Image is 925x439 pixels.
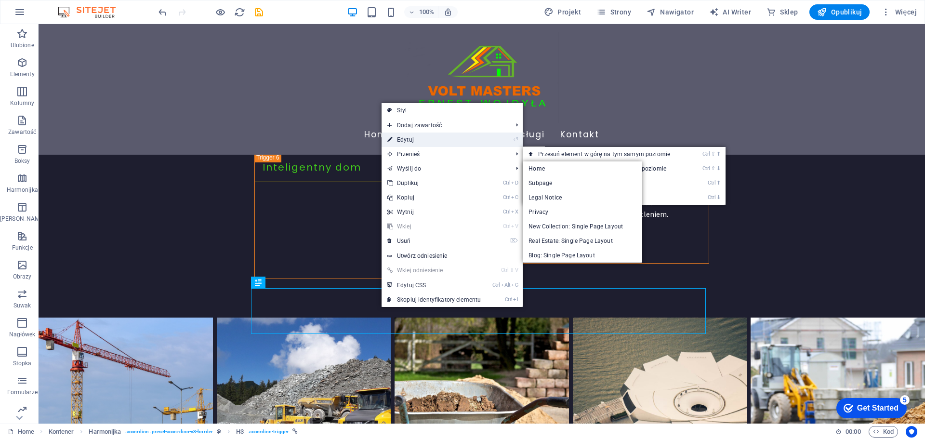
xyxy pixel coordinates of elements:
span: Więcej [881,7,917,17]
p: Zawartość [8,128,36,136]
i: Ctrl [708,194,715,200]
button: 100% [404,6,438,18]
i: ⬇ [716,165,721,172]
i: ⇧ [711,151,715,157]
i: ⌦ [510,238,518,244]
img: Editor Logo [55,6,128,18]
a: Blog: Single Page Layout [523,248,642,263]
a: CtrlCKopiuj [382,190,487,205]
i: V [515,267,518,273]
a: Ctrl⇧VWklej odniesienie [382,263,487,278]
span: AI Writer [709,7,751,17]
button: Nawigator [643,4,698,20]
i: Po zmianie rozmiaru automatycznie dostosowuje poziom powiększenia do wybranego urządzenia. [444,8,452,16]
span: Projekt [544,7,581,17]
button: Sklep [763,4,802,20]
div: Get Started [28,11,70,19]
a: ⌦Usuń [382,234,487,248]
p: Obrazy [13,273,32,280]
a: Styl [382,103,523,118]
h6: 100% [419,6,434,18]
span: Kod [873,426,894,438]
div: Projekt (Ctrl+Alt+Y) [540,4,585,20]
i: Alt [501,282,511,288]
h6: Czas sesji [835,426,861,438]
span: Kliknij, aby zaznaczyć. Kliknij dwukrotnie, aby edytować [89,426,121,438]
span: 00 00 [846,426,860,438]
button: Kod [869,426,898,438]
span: Strony [596,7,631,17]
i: ⬇ [716,194,721,200]
button: Opublikuj [809,4,870,20]
i: Przeładuj stronę [234,7,245,18]
p: Boksy [14,157,30,165]
button: Projekt [540,4,585,20]
p: Formularze [7,388,38,396]
button: Strony [593,4,635,20]
a: Subpage [523,176,642,190]
a: Home [523,161,642,176]
i: Ctrl [702,151,710,157]
a: Real Estate: Single Page Layout [523,234,642,248]
i: Ctrl [492,282,500,288]
p: Harmonijka [7,186,38,194]
i: Ctrl [505,296,513,303]
i: Ten element jest powiązany [292,429,298,434]
button: undo [157,6,168,18]
span: Nawigator [647,7,694,17]
p: Suwak [13,302,31,309]
button: Kliknij tutaj, aby wyjść z trybu podglądu i kontynuować edycję [214,6,226,18]
a: Legal Notice [523,190,642,205]
i: Ctrl [503,209,511,215]
a: Utwórz odniesienie [382,249,523,263]
i: ⇧ [510,267,514,273]
i: Ctrl [708,180,715,186]
i: ⏎ [514,136,518,143]
button: AI Writer [705,4,755,20]
i: Ctrl [702,165,710,172]
span: Opublikuj [817,7,862,17]
i: ⬆ [716,151,721,157]
span: Dodaj zawartość [382,118,508,133]
button: Więcej [877,4,921,20]
i: ⬆ [716,180,721,186]
span: . accordion .preset-accordion-v3-border [125,426,213,438]
i: D [511,180,518,186]
a: Wyślij do [382,161,508,176]
a: New Collection: Single Page Layout [523,219,642,234]
a: Kliknij, aby anulować zaznaczenie. Kliknij dwukrotnie, aby otworzyć Strony [8,426,34,438]
a: ⏎Edytuj [382,133,487,147]
span: Kliknij, aby zaznaczyć. Kliknij dwukrotnie, aby edytować [236,426,244,438]
i: Ctrl [503,180,511,186]
button: Usercentrics [906,426,917,438]
i: X [511,209,518,215]
a: CtrlXWytnij [382,205,487,219]
i: C [511,194,518,200]
i: Ten element jest konfigurowalnym ustawieniem wstępnym [217,429,221,434]
p: Stopka [13,359,32,367]
span: Sklep [766,7,798,17]
span: Kliknij, aby zaznaczyć. Kliknij dwukrotnie, aby edytować [49,426,74,438]
p: Nagłówek [9,331,36,338]
i: C [511,282,518,288]
a: Privacy [523,205,642,219]
p: Funkcje [12,244,33,252]
div: Get Started 5 items remaining, 0% complete [8,5,78,25]
p: Ulubione [11,41,34,49]
button: reload [234,6,245,18]
i: Cofnij: Edytuj nagłówek (Ctrl+Z) [157,7,168,18]
p: Elementy [10,70,35,78]
p: Kolumny [10,99,34,107]
i: Ctrl [503,223,511,229]
i: I [513,296,518,303]
nav: breadcrumb [49,426,298,438]
i: Zapisz (Ctrl+S) [253,7,264,18]
i: V [511,223,518,229]
span: Przenieś [382,147,508,161]
a: CtrlVWklej [382,219,487,234]
i: Ctrl [503,194,511,200]
i: ⇧ [711,165,715,172]
i: Ctrl [501,267,509,273]
a: CtrlDDuplikuj [382,176,487,190]
button: save [253,6,264,18]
